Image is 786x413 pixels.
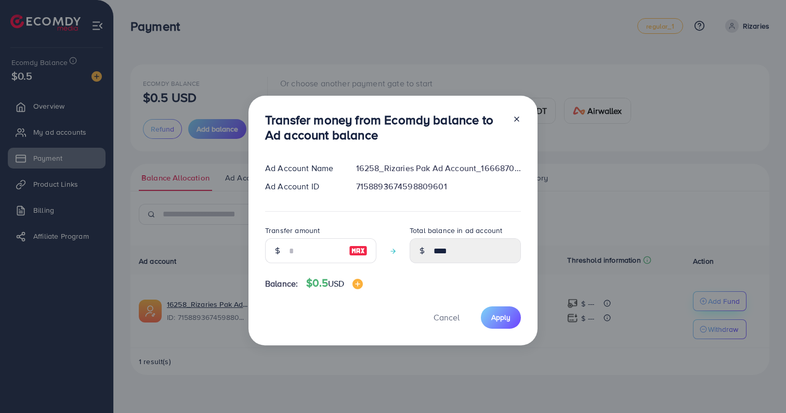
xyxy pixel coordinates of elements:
img: image [352,279,363,289]
img: image [349,244,368,257]
div: 16258_Rizaries Pak Ad Account_1666870332920 [348,162,529,174]
div: 7158893674598809601 [348,180,529,192]
span: USD [328,278,344,289]
span: Balance: [265,278,298,290]
span: Cancel [434,312,460,323]
div: Ad Account Name [257,162,348,174]
label: Total balance in ad account [410,225,502,236]
h4: $0.5 [306,277,363,290]
iframe: Chat [742,366,778,405]
button: Cancel [421,306,473,329]
div: Ad Account ID [257,180,348,192]
label: Transfer amount [265,225,320,236]
span: Apply [491,312,510,322]
button: Apply [481,306,521,329]
h3: Transfer money from Ecomdy balance to Ad account balance [265,112,504,143]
